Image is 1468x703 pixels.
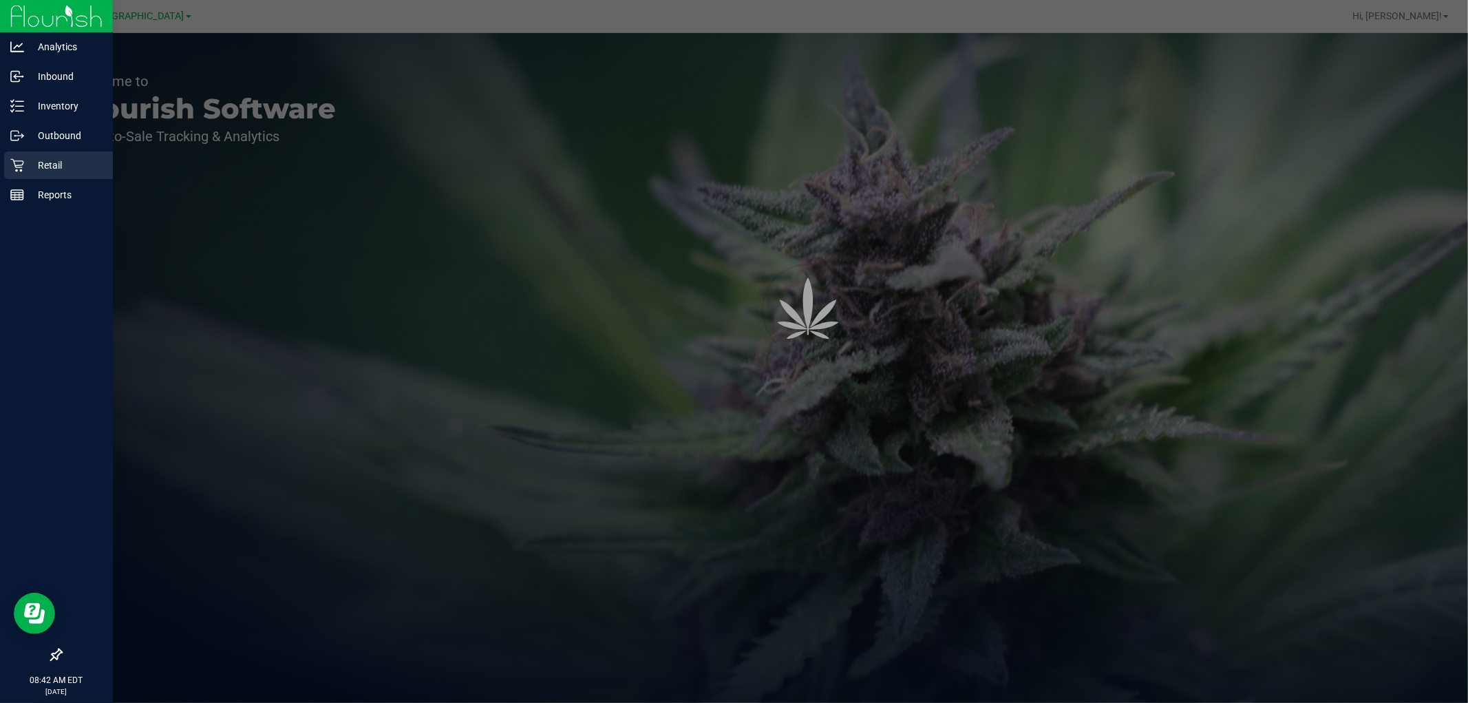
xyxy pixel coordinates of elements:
[24,98,107,114] p: Inventory
[14,593,55,634] iframe: Resource center
[10,129,24,143] inline-svg: Outbound
[24,157,107,174] p: Retail
[10,99,24,113] inline-svg: Inventory
[10,188,24,202] inline-svg: Reports
[10,70,24,83] inline-svg: Inbound
[24,187,107,203] p: Reports
[6,674,107,686] p: 08:42 AM EDT
[10,158,24,172] inline-svg: Retail
[24,68,107,85] p: Inbound
[24,127,107,144] p: Outbound
[6,686,107,697] p: [DATE]
[10,40,24,54] inline-svg: Analytics
[24,39,107,55] p: Analytics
